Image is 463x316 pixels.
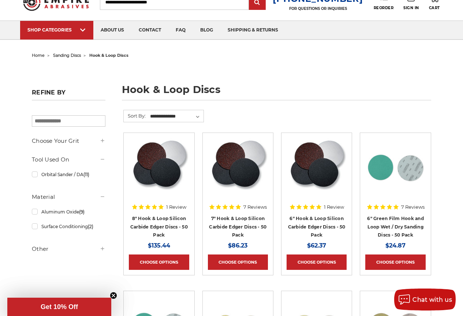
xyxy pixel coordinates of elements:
[88,224,93,229] span: (2)
[366,138,425,197] img: 6-inch 60-grit green film hook and loop sanding discs with fast cutting aluminum oxide for coarse...
[287,254,347,270] a: Choose Options
[79,209,85,215] span: (9)
[32,53,45,58] a: home
[32,89,105,100] h5: Refine by
[287,138,346,197] img: Silicon Carbide 6" Hook & Loop Edger Discs
[307,242,326,249] span: $62.37
[374,5,394,10] span: Reorder
[208,254,268,270] a: Choose Options
[32,137,105,145] h5: Choose Your Grit
[124,110,146,121] label: Sort By:
[166,205,186,209] span: 1 Review
[110,292,117,299] button: Close teaser
[394,289,456,311] button: Chat with us
[168,21,193,40] a: faq
[129,254,189,270] a: Choose Options
[41,303,78,311] span: Get 10% Off
[385,242,406,249] span: $24.87
[32,220,105,233] a: Surface Conditioning
[287,138,347,198] a: Silicon Carbide 6" Hook & Loop Edger Discs
[365,254,425,270] a: Choose Options
[32,193,105,201] h5: Material
[324,205,344,209] span: 1 Review
[122,85,431,100] h1: hook & loop discs
[429,5,440,10] span: Cart
[412,296,452,303] span: Chat with us
[403,5,419,10] span: Sign In
[243,205,267,209] span: 7 Reviews
[228,242,247,249] span: $86.23
[32,155,105,164] h5: Tool Used On
[32,245,105,253] h5: Other
[273,6,363,11] p: FOR QUESTIONS OR INQUIRIES
[148,242,170,249] span: $135.44
[53,53,81,58] a: sanding discs
[193,21,220,40] a: blog
[401,205,425,209] span: 7 Reviews
[131,21,168,40] a: contact
[130,216,188,238] a: 8" Hook & Loop Silicon Carbide Edger Discs - 50 Pack
[288,216,346,238] a: 6" Hook & Loop Silicon Carbide Edger Discs - 50 Pack
[32,205,105,218] a: Aluminum Oxide
[129,138,189,198] a: Silicon Carbide 8" Hook & Loop Edger Discs
[130,138,189,197] img: Silicon Carbide 8" Hook & Loop Edger Discs
[83,172,89,177] span: (11)
[89,53,128,58] span: hook & loop discs
[93,21,131,40] a: about us
[365,138,425,198] a: 6-inch 60-grit green film hook and loop sanding discs with fast cutting aluminum oxide for coarse...
[209,216,266,238] a: 7" Hook & Loop Silicon Carbide Edger Discs - 50 Pack
[367,216,424,238] a: 6" Green Film Hook and Loop Wet / Dry Sanding Discs - 50 Pack
[7,298,111,316] div: Get 10% OffClose teaser
[149,111,204,122] select: Sort By:
[32,168,105,181] a: Orbital Sander / DA
[220,21,285,40] a: shipping & returns
[208,138,268,198] a: Silicon Carbide 7" Hook & Loop Edger Discs
[27,27,86,33] div: SHOP CATEGORIES
[208,138,268,197] img: Silicon Carbide 7" Hook & Loop Edger Discs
